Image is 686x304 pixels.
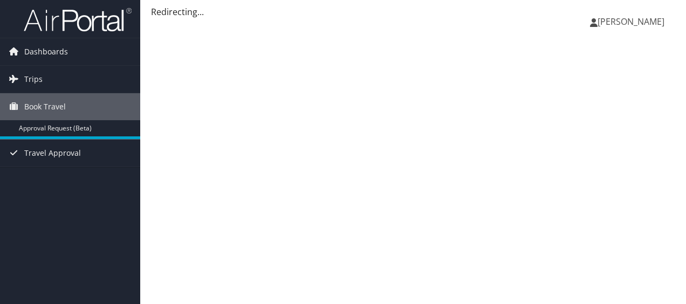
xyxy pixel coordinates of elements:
[598,16,664,27] span: [PERSON_NAME]
[24,140,81,167] span: Travel Approval
[590,5,675,38] a: [PERSON_NAME]
[24,66,43,93] span: Trips
[151,5,675,18] div: Redirecting...
[24,7,132,32] img: airportal-logo.png
[24,93,66,120] span: Book Travel
[24,38,68,65] span: Dashboards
